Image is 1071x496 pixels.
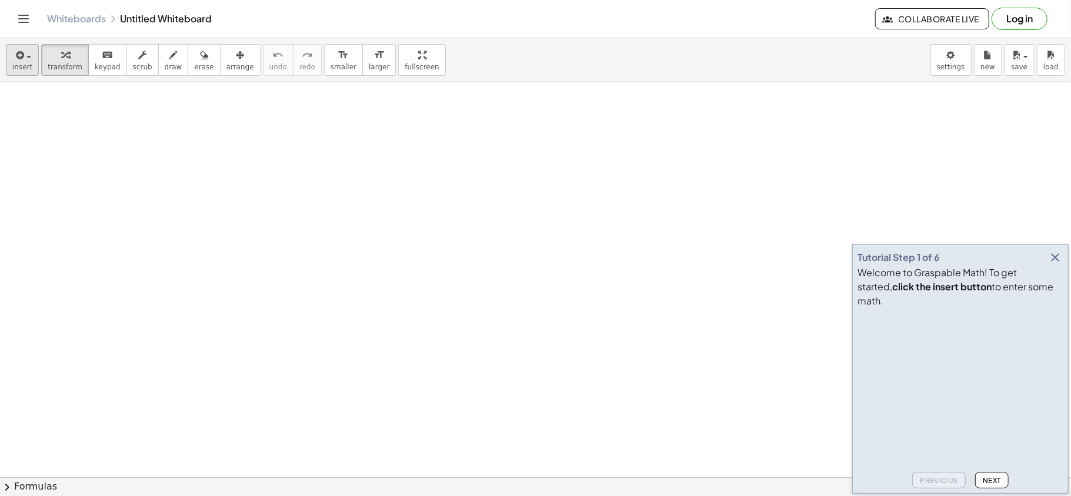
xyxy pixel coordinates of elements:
span: keypad [95,63,121,71]
div: Tutorial Step 1 of 6 [858,250,940,264]
i: format_size [373,48,385,62]
a: Whiteboards [47,13,106,25]
span: transform [48,63,82,71]
button: Next [975,472,1009,488]
span: save [1011,63,1027,71]
button: arrange [220,44,261,76]
button: redoredo [293,44,322,76]
button: settings [930,44,972,76]
i: format_size [338,48,349,62]
button: Collaborate Live [875,8,989,29]
span: scrub [133,63,152,71]
span: settings [937,63,965,71]
button: scrub [126,44,159,76]
button: format_sizelarger [362,44,396,76]
span: redo [299,63,315,71]
button: draw [158,44,189,76]
span: draw [165,63,182,71]
button: format_sizesmaller [324,44,363,76]
button: erase [188,44,220,76]
button: transform [41,44,89,76]
button: keyboardkeypad [88,44,127,76]
span: Next [983,476,1001,485]
span: fullscreen [405,63,439,71]
button: Toggle navigation [14,9,33,28]
button: insert [6,44,39,76]
span: undo [269,63,287,71]
button: new [974,44,1002,76]
i: undo [272,48,283,62]
span: Collaborate Live [885,14,979,24]
b: click the insert button [892,280,992,293]
i: keyboard [102,48,113,62]
span: smaller [331,63,356,71]
button: save [1005,44,1035,76]
i: redo [302,48,313,62]
button: Log in [992,8,1047,30]
button: undoundo [263,44,293,76]
span: erase [194,63,213,71]
button: fullscreen [398,44,445,76]
span: larger [369,63,389,71]
button: load [1037,44,1065,76]
span: insert [12,63,32,71]
span: new [980,63,995,71]
div: Welcome to Graspable Math! To get started, to enter some math. [858,266,1063,308]
span: arrange [226,63,254,71]
span: load [1043,63,1059,71]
